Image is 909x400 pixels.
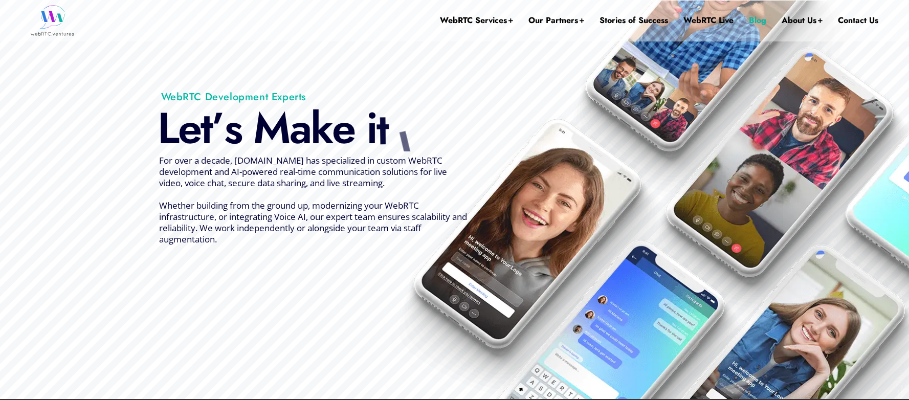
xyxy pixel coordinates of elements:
[159,154,467,245] span: For over a decade, [DOMAIN_NAME] has specialized in custom WebRTC development and AI-powered real...
[159,199,467,245] span: Whether building from the ground up, modernizing your WebRTC infrastructure, or integrating Voice...
[394,121,425,171] div: L
[408,149,442,193] div: i
[130,91,467,103] h1: WebRTC Development Experts
[290,105,311,151] div: a
[376,106,388,152] div: t
[253,105,290,151] div: M
[311,105,332,151] div: k
[201,105,212,151] div: t
[212,105,224,151] div: ’
[31,5,74,36] img: WebRTC.ventures
[332,105,354,151] div: e
[178,105,201,151] div: e
[224,105,241,151] div: s
[158,105,178,151] div: L
[366,105,376,151] div: i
